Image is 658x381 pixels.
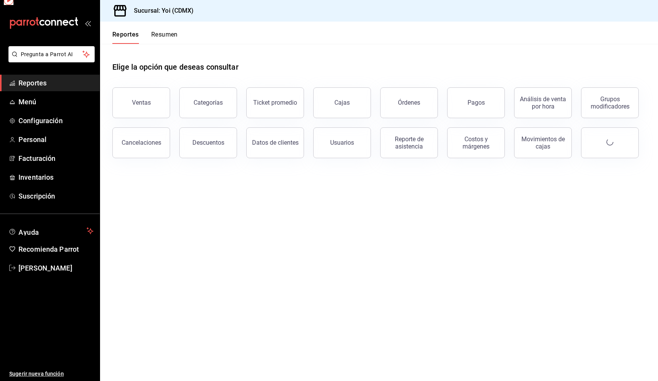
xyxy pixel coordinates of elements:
button: Costos y márgenes [447,127,505,158]
div: navigation tabs [112,31,178,44]
div: Datos de clientes [252,139,299,146]
div: Análisis de venta por hora [519,95,567,110]
div: Movimientos de cajas [519,135,567,150]
div: Categorías [194,99,223,106]
div: Descuentos [192,139,224,146]
span: Recomienda Parrot [18,244,94,254]
button: Grupos modificadores [581,87,639,118]
span: Suscripción [18,191,94,201]
div: Costos y márgenes [452,135,500,150]
div: Ticket promedio [253,99,297,106]
h3: Sucursal: Yoi (CDMX) [128,6,194,15]
span: Configuración [18,115,94,126]
button: Reporte de asistencia [380,127,438,158]
span: Facturación [18,153,94,164]
button: Descuentos [179,127,237,158]
a: Pregunta a Parrot AI [5,56,95,64]
button: Análisis de venta por hora [514,87,572,118]
button: Órdenes [380,87,438,118]
button: Categorías [179,87,237,118]
button: open_drawer_menu [85,20,91,26]
span: Inventarios [18,172,94,182]
button: Usuarios [313,127,371,158]
h1: Elige la opción que deseas consultar [112,61,239,73]
span: Personal [18,134,94,145]
button: Resumen [151,31,178,44]
button: Datos de clientes [246,127,304,158]
button: Ticket promedio [246,87,304,118]
div: Usuarios [330,139,354,146]
div: Cancelaciones [122,139,161,146]
span: Reportes [18,78,94,88]
div: Pagos [468,99,485,106]
span: Pregunta a Parrot AI [21,50,83,58]
span: [PERSON_NAME] [18,263,94,273]
div: Órdenes [398,99,420,106]
span: Menú [18,97,94,107]
div: Ventas [132,99,151,106]
button: Reportes [112,31,139,44]
div: Grupos modificadores [586,95,634,110]
div: Cajas [334,98,350,107]
span: Ayuda [18,226,84,236]
button: Pagos [447,87,505,118]
div: Reporte de asistencia [385,135,433,150]
button: Cancelaciones [112,127,170,158]
span: Sugerir nueva función [9,370,94,378]
a: Cajas [313,87,371,118]
button: Pregunta a Parrot AI [8,46,95,62]
button: Movimientos de cajas [514,127,572,158]
button: Ventas [112,87,170,118]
